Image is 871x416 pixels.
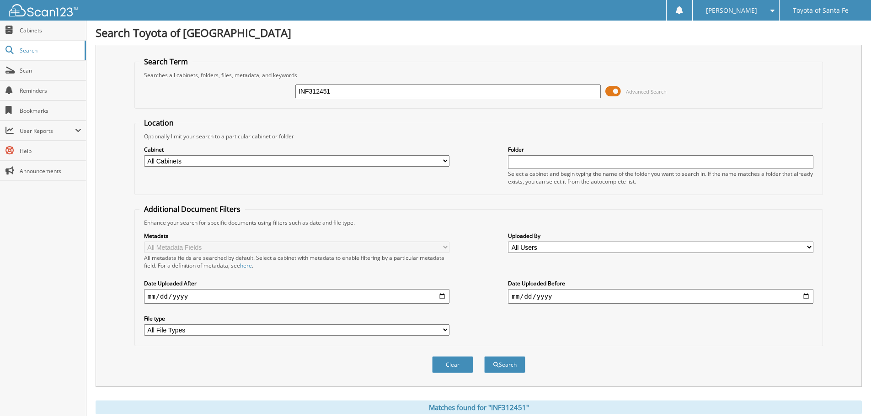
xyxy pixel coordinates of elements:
[20,87,81,95] span: Reminders
[20,127,75,135] span: User Reports
[20,167,81,175] span: Announcements
[508,146,813,153] label: Folder
[96,400,862,414] div: Matches found for "INF312451"
[793,8,849,13] span: Toyota of Santa Fe
[9,4,78,16] img: scan123-logo-white.svg
[144,146,449,153] label: Cabinet
[139,132,818,140] div: Optionally limit your search to a particular cabinet or folder
[139,204,245,214] legend: Additional Document Filters
[508,232,813,240] label: Uploaded By
[508,170,813,185] div: Select a cabinet and begin typing the name of the folder you want to search in. If the name match...
[432,356,473,373] button: Clear
[144,279,449,287] label: Date Uploaded After
[139,57,192,67] legend: Search Term
[20,67,81,74] span: Scan
[144,254,449,269] div: All metadata fields are searched by default. Select a cabinet with metadata to enable filtering b...
[20,107,81,115] span: Bookmarks
[508,279,813,287] label: Date Uploaded Before
[20,147,81,155] span: Help
[508,289,813,304] input: end
[240,262,252,269] a: here
[139,118,178,128] legend: Location
[20,47,80,54] span: Search
[706,8,757,13] span: [PERSON_NAME]
[626,88,667,95] span: Advanced Search
[144,289,449,304] input: start
[144,232,449,240] label: Metadata
[484,356,525,373] button: Search
[144,315,449,322] label: File type
[96,25,862,40] h1: Search Toyota of [GEOGRAPHIC_DATA]
[139,219,818,226] div: Enhance your search for specific documents using filters such as date and file type.
[139,71,818,79] div: Searches all cabinets, folders, files, metadata, and keywords
[20,26,81,34] span: Cabinets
